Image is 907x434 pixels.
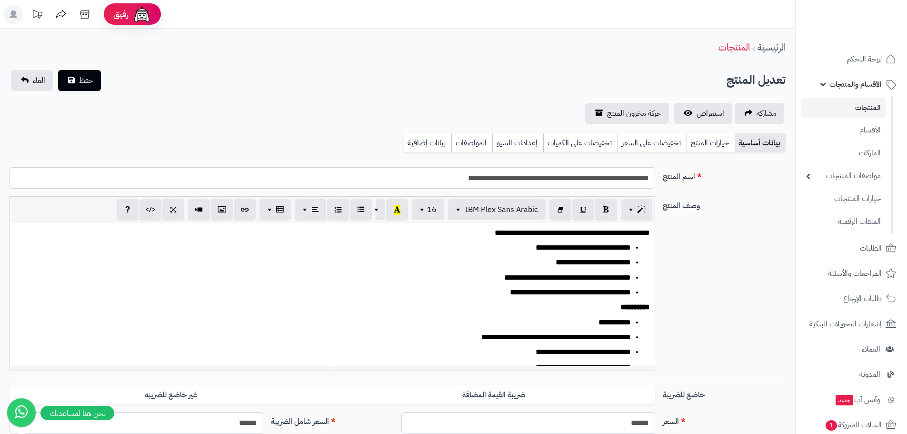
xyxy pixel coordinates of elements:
a: المنتجات [718,40,750,54]
a: الرئيسية [757,40,786,54]
a: تخفيضات على الكميات [543,133,618,152]
a: طلبات الإرجاع [801,287,901,310]
span: مشاركه [757,108,777,119]
a: الأقسام [801,120,886,141]
a: خيارات المنتجات [801,189,886,209]
span: المدونة [859,368,880,381]
label: السعر [659,412,789,427]
a: وآتس آبجديد [801,388,901,411]
label: السعر شامل الضريبة [267,412,398,427]
span: طلبات الإرجاع [843,292,882,305]
a: إعدادات السيو [492,133,543,152]
a: تخفيضات على السعر [618,133,687,152]
img: ai-face.png [132,5,151,24]
a: المراجعات والأسئلة [801,262,901,285]
a: المنتجات [801,98,886,118]
label: ضريبة القيمة المضافة [332,385,655,405]
a: المدونة [801,363,901,386]
label: غير خاضع للضريبه [10,385,332,405]
span: إشعارات التحويلات البنكية [809,317,882,331]
h2: تعديل المنتج [727,71,786,90]
span: المراجعات والأسئلة [828,267,882,280]
span: حركة مخزون المنتج [607,108,661,119]
span: 1 [825,420,837,431]
a: العملاء [801,338,901,361]
span: لوحة التحكم [847,52,882,66]
span: جديد [836,395,853,405]
a: الماركات [801,143,886,163]
span: الأقسام والمنتجات [829,78,882,91]
label: اسم المنتج [659,167,789,182]
button: 16 [412,199,444,220]
label: خاضع للضريبة [659,385,789,401]
span: 16 [427,204,437,215]
a: الطلبات [801,237,901,260]
img: logo-2.png [842,19,898,39]
a: حركة مخزون المنتج [585,103,669,124]
label: وصف المنتج [659,196,789,212]
button: IBM Plex Sans Arabic [448,199,546,220]
a: المواصفات [451,133,492,152]
a: تحديثات المنصة [25,5,49,26]
a: لوحة التحكم [801,48,901,71]
a: استعراض [674,103,732,124]
a: بيانات إضافية [404,133,451,152]
a: مواصفات المنتجات [801,166,886,186]
span: الغاء [33,75,45,86]
a: خيارات المنتج [687,133,735,152]
span: رفيق [113,9,129,20]
a: مشاركه [735,103,784,124]
span: الطلبات [860,242,882,255]
span: السلات المتروكة [825,418,882,432]
span: استعراض [697,108,724,119]
a: الغاء [11,70,53,91]
a: بيانات أساسية [735,133,786,152]
a: الملفات الرقمية [801,212,886,232]
span: وآتس آب [835,393,880,406]
span: حفظ [79,75,93,86]
a: إشعارات التحويلات البنكية [801,313,901,335]
span: العملاء [862,343,880,356]
button: حفظ [58,70,101,91]
span: IBM Plex Sans Arabic [465,204,538,215]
